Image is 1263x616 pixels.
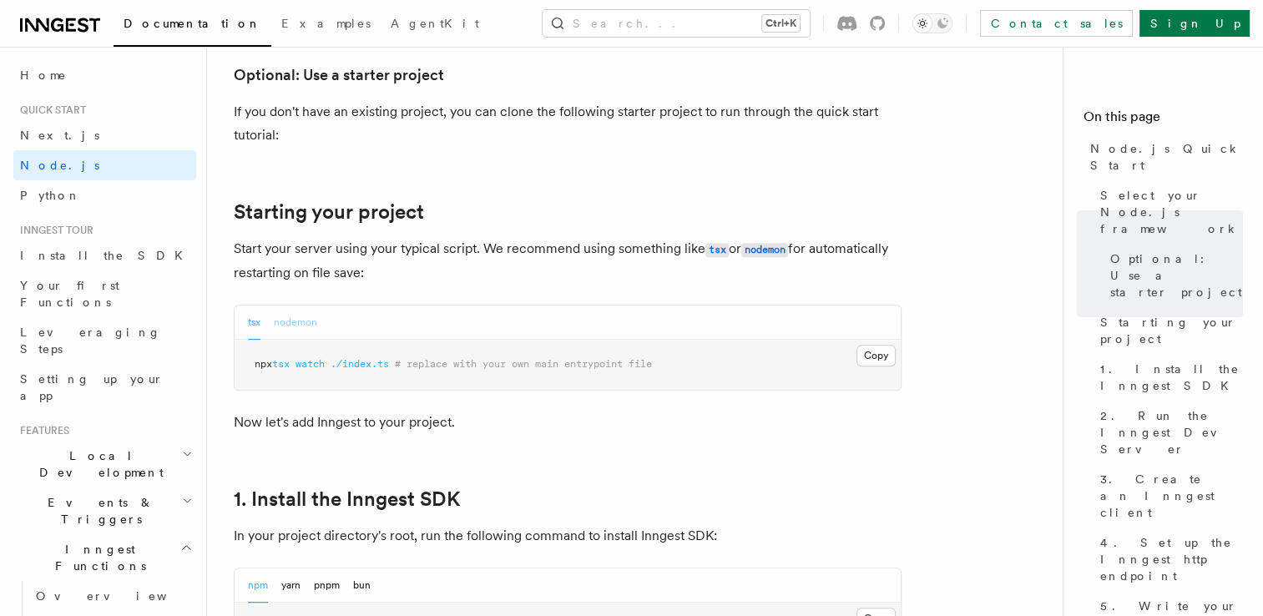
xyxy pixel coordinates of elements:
span: Select your Node.js framework [1100,187,1243,237]
a: 3. Create an Inngest client [1094,464,1243,528]
button: bun [353,568,371,603]
p: Now let's add Inngest to your project. [234,411,902,434]
a: 2. Run the Inngest Dev Server [1094,401,1243,464]
a: Python [13,180,196,210]
button: Inngest Functions [13,534,196,581]
span: ./index.ts [331,358,389,370]
code: tsx [705,243,729,257]
button: Local Development [13,441,196,487]
a: 4. Set up the Inngest http endpoint [1094,528,1243,591]
button: Copy [856,345,896,366]
a: Home [13,60,196,90]
span: Setting up your app [20,372,164,402]
span: 2. Run the Inngest Dev Server [1100,407,1243,457]
span: Node.js [20,159,99,172]
a: Overview [29,581,196,611]
span: AgentKit [391,17,479,30]
a: tsx [705,240,729,256]
span: 1. Install the Inngest SDK [1100,361,1243,394]
span: Examples [281,17,371,30]
span: Next.js [20,129,99,142]
span: Inngest tour [13,224,93,237]
p: Start your server using your typical script. We recommend using something like or for automatical... [234,237,902,285]
span: Leveraging Steps [20,326,161,356]
a: Starting your project [234,200,424,224]
a: AgentKit [381,5,489,45]
a: Node.js [13,150,196,180]
a: Setting up your app [13,364,196,411]
a: Install the SDK [13,240,196,270]
a: 1. Install the Inngest SDK [234,487,460,511]
span: npx [255,358,272,370]
a: Optional: Use a starter project [1104,244,1243,307]
button: tsx [248,305,260,340]
span: Home [20,67,67,83]
a: Sign Up [1139,10,1250,37]
span: Python [20,189,81,202]
button: yarn [281,568,301,603]
span: Quick start [13,104,86,117]
a: Documentation [114,5,271,47]
code: nodemon [741,243,788,257]
a: Starting your project [1094,307,1243,354]
p: If you don't have an existing project, you can clone the following starter project to run through... [234,100,902,147]
span: Node.js Quick Start [1090,140,1243,174]
span: Overview [36,589,208,603]
span: tsx [272,358,290,370]
a: Optional: Use a starter project [234,63,444,87]
span: 3. Create an Inngest client [1100,471,1243,521]
a: Node.js Quick Start [1084,134,1243,180]
a: Examples [271,5,381,45]
button: Events & Triggers [13,487,196,534]
span: Inngest Functions [13,541,180,574]
button: npm [248,568,268,603]
h4: On this page [1084,107,1243,134]
a: nodemon [741,240,788,256]
span: Local Development [13,447,182,481]
a: Contact sales [980,10,1133,37]
button: Search...Ctrl+K [543,10,810,37]
span: Install the SDK [20,249,193,262]
span: Optional: Use a starter project [1110,250,1243,300]
span: Features [13,424,69,437]
span: Your first Functions [20,279,119,309]
a: Your first Functions [13,270,196,317]
a: Select your Node.js framework [1094,180,1243,244]
p: In your project directory's root, run the following command to install Inngest SDK: [234,524,902,548]
span: # replace with your own main entrypoint file [395,358,652,370]
button: Toggle dark mode [912,13,952,33]
span: 4. Set up the Inngest http endpoint [1100,534,1243,584]
span: Starting your project [1100,314,1243,347]
button: pnpm [314,568,340,603]
button: nodemon [274,305,317,340]
a: Next.js [13,120,196,150]
kbd: Ctrl+K [762,15,800,32]
a: 1. Install the Inngest SDK [1094,354,1243,401]
span: watch [296,358,325,370]
span: Documentation [124,17,261,30]
a: Leveraging Steps [13,317,196,364]
span: Events & Triggers [13,494,182,528]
